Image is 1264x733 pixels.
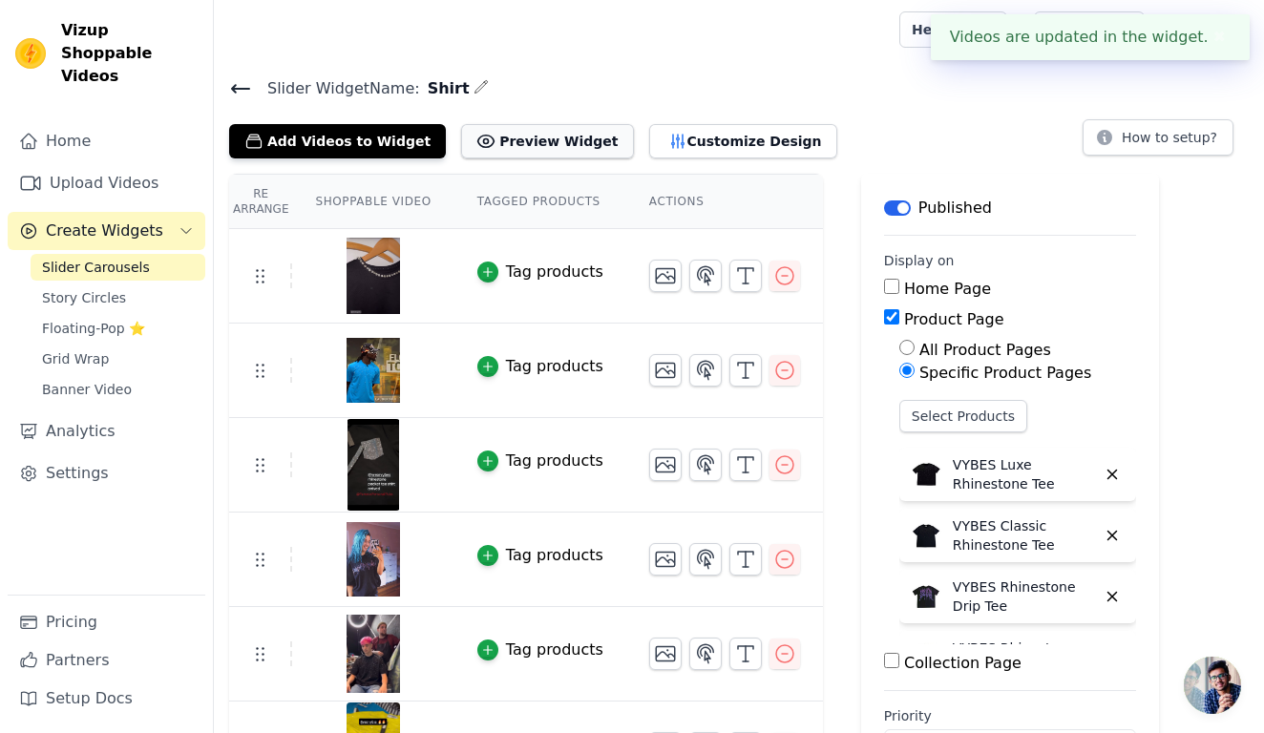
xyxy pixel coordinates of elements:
a: Setup Docs [8,680,205,718]
a: How to setup? [1083,133,1233,151]
img: VYBES Luxe Rhinestone Tee [907,455,945,493]
img: vizup-images-75c2.png [347,325,400,416]
th: Shoppable Video [292,175,453,229]
div: Tag products [506,261,603,283]
span: Banner Video [42,380,132,399]
button: Create Widgets [8,212,205,250]
button: Tag products [477,639,603,661]
p: VYBES [1190,12,1249,47]
button: Select Products [899,400,1027,432]
button: Change Thumbnail [649,354,682,387]
img: VYBES Rhinestone Butterfly Tee [907,639,945,677]
span: Story Circles [42,288,126,307]
button: V VYBES [1160,12,1249,47]
legend: Display on [884,251,955,270]
th: Re Arrange [229,175,292,229]
p: VYBES Luxe Rhinestone Tee [953,455,1096,493]
button: Change Thumbnail [649,543,682,576]
label: Priority [884,706,1136,725]
button: Change Thumbnail [649,449,682,481]
a: Grid Wrap [31,346,205,372]
p: VYBES Classic Rhinestone Tee [953,516,1096,555]
p: VYBES Rhinestone Drip Tee [953,577,1096,616]
a: Book Demo [1034,11,1144,48]
button: Tag products [477,544,603,567]
button: Tag products [477,450,603,472]
div: Edit Name [474,75,489,101]
button: Tag products [477,355,603,378]
button: Change Thumbnail [649,638,682,670]
th: Tagged Products [454,175,626,229]
span: Vizup Shoppable Videos [61,19,198,88]
img: VYBES Classic Rhinestone Tee [907,516,945,555]
a: Pricing [8,603,205,641]
button: Tag products [477,261,603,283]
img: vizup-images-8138.png [347,513,400,605]
img: VYBES Rhinestone Drip Tee [907,577,945,616]
button: Add Videos to Widget [229,124,446,158]
a: Story Circles [31,284,205,311]
a: Open chat [1184,657,1241,714]
button: Close [1209,26,1231,49]
a: Upload Videos [8,164,205,202]
span: Create Widgets [46,220,163,242]
label: All Product Pages [919,341,1051,359]
div: Tag products [506,639,603,661]
a: Analytics [8,412,205,450]
button: Delete widget [1096,580,1128,613]
a: Help Setup [899,11,1007,48]
div: Tag products [506,355,603,378]
label: Specific Product Pages [919,364,1091,382]
span: Shirt [420,77,470,100]
button: Delete widget [1096,458,1128,491]
button: Customize Design [649,124,837,158]
div: Videos are updated in the widget. [931,14,1250,60]
img: vizup-images-e2f6.png [347,419,400,511]
div: Tag products [506,450,603,472]
p: VYBES Rhinestone Butterfly Tee [953,639,1096,677]
a: Floating-Pop ⭐ [31,315,205,342]
a: Home [8,122,205,160]
button: Delete widget [1096,641,1128,674]
label: Product Page [904,310,1004,328]
a: Banner Video [31,376,205,403]
button: How to setup? [1083,119,1233,156]
a: Settings [8,454,205,492]
button: Change Thumbnail [649,260,682,292]
label: Collection Page [904,654,1022,672]
a: Partners [8,641,205,680]
p: Published [918,197,992,220]
span: Slider Carousels [42,258,150,277]
span: Floating-Pop ⭐ [42,319,145,338]
th: Actions [626,175,823,229]
button: Preview Widget [461,124,633,158]
span: Slider Widget Name: [252,77,420,100]
button: Delete widget [1096,519,1128,552]
span: Grid Wrap [42,349,109,368]
img: vizup-images-3835.png [347,608,400,700]
a: Slider Carousels [31,254,205,281]
div: Tag products [506,544,603,567]
img: tn-66262c1629414934944785c3b5317c95.png [347,230,400,322]
img: Vizup [15,38,46,69]
label: Home Page [904,280,991,298]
